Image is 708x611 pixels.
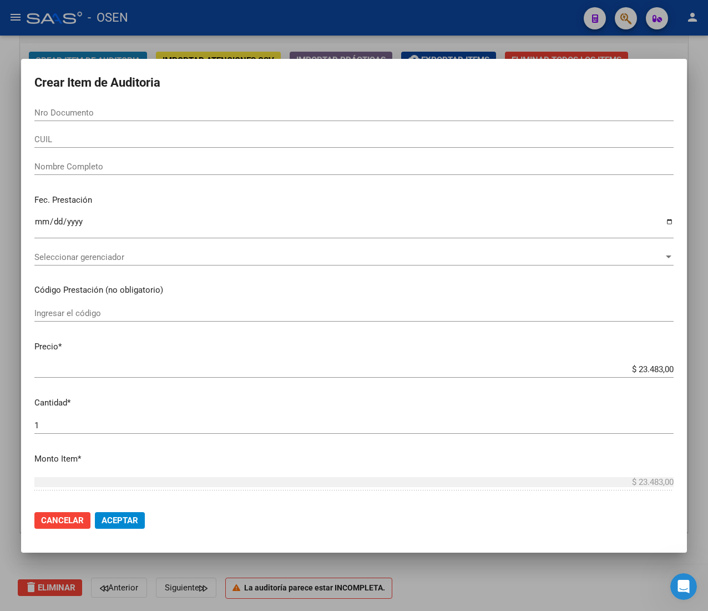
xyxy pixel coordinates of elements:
[34,340,674,353] p: Precio
[102,515,138,525] span: Aceptar
[34,512,90,529] button: Cancelar
[34,284,674,297] p: Código Prestación (no obligatorio)
[34,453,674,465] p: Monto Item
[34,397,674,409] p: Cantidad
[34,252,664,262] span: Seleccionar gerenciador
[34,194,674,207] p: Fec. Prestación
[670,573,697,600] iframe: Intercom live chat
[41,515,84,525] span: Cancelar
[34,72,674,93] h2: Crear Item de Auditoria
[95,512,145,529] button: Aceptar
